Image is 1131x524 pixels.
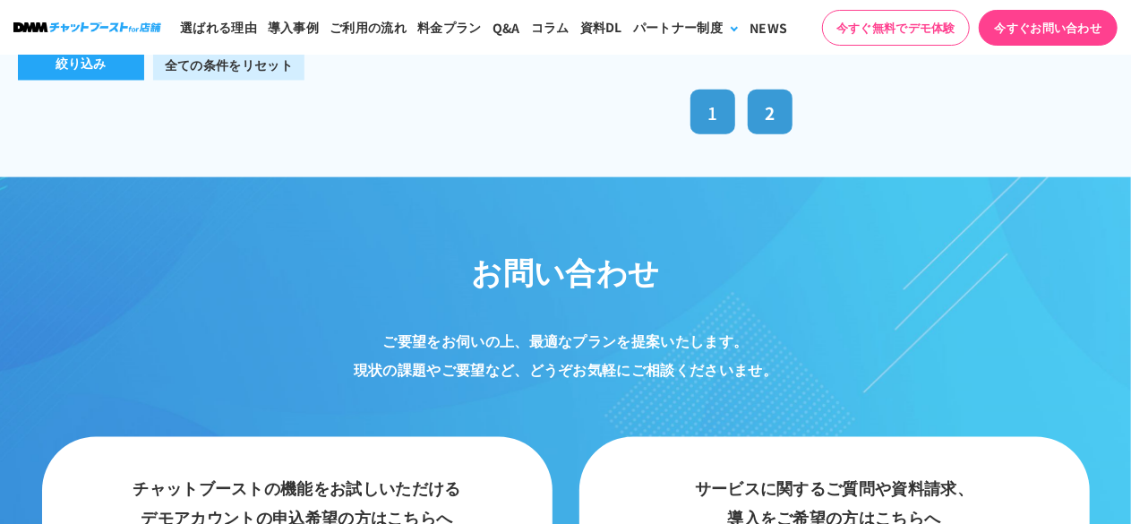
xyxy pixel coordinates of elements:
[29,249,1103,295] h2: お問い合わせ
[979,10,1118,46] a: 今すぐお問い合わせ
[13,22,161,32] img: ロゴ
[633,18,723,37] div: パートナー制度
[690,90,735,134] a: 1
[765,100,775,125] span: 2
[707,100,717,125] span: 1
[822,10,970,46] a: 今すぐ無料でデモ体験
[18,48,144,81] button: 絞り込み
[153,48,304,81] a: 全ての条件をリセット
[29,326,1103,383] p: ご要望をお伺いの上、最適なプランを提案いたします。 現状の課題やご要望など、 どうぞお気軽にご相談くださいませ。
